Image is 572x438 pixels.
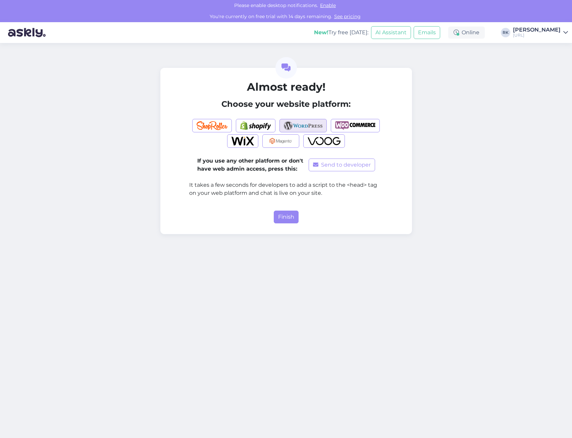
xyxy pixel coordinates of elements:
[197,158,303,172] b: If you use any other platform or don't have web admin access, press this:
[309,159,375,171] button: Send to developer
[267,137,295,145] img: Magento
[314,29,368,37] div: Try free [DATE]:
[240,121,271,130] img: Shopify
[231,137,254,145] img: Wix
[197,121,227,130] img: Shoproller
[371,26,411,39] button: AI Assistant
[513,27,561,33] div: [PERSON_NAME]
[448,27,485,39] div: Online
[189,99,383,109] h4: Choose your website platform:
[274,211,299,223] button: Finish
[189,81,383,93] h2: Almost ready!
[335,121,375,130] img: Woocommerce
[513,27,568,38] a: [PERSON_NAME][URL]
[332,13,363,19] a: See pricing
[308,137,341,145] img: Voog
[501,28,510,37] div: RK
[318,2,338,8] span: Enable
[189,181,383,197] p: It takes a few seconds for developers to add a script to the <head> tag on your web platform and ...
[513,33,561,38] div: [URL]
[414,26,440,39] button: Emails
[284,121,322,130] img: Wordpress
[314,29,328,36] b: New!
